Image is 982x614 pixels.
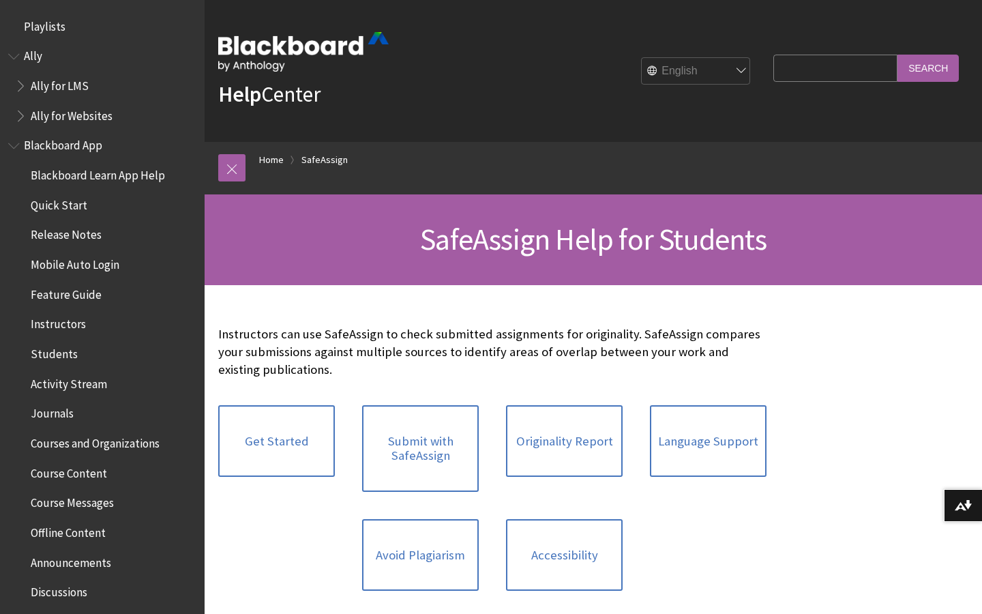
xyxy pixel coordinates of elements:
nav: Book outline for Playlists [8,15,196,38]
a: Submit with SafeAssign [362,405,479,492]
span: Playlists [24,15,65,33]
p: Instructors can use SafeAssign to check submitted assignments for originality. SafeAssign compare... [218,325,767,379]
span: Discussions [31,581,87,599]
a: Accessibility [506,519,623,591]
span: Mobile Auto Login [31,253,119,272]
span: Activity Stream [31,372,107,391]
a: Avoid Plagiarism [362,519,479,591]
span: Blackboard Learn App Help [31,164,165,182]
span: Announcements [31,551,111,570]
span: Ally for Websites [31,104,113,123]
strong: Help [218,81,261,108]
span: Course Messages [31,492,114,510]
span: Quick Start [31,194,87,212]
span: Blackboard App [24,134,102,153]
a: Home [259,151,284,169]
span: SafeAssign Help for Students [420,220,767,258]
span: Release Notes [31,224,102,242]
input: Search [897,55,959,81]
nav: Book outline for Anthology Ally Help [8,45,196,128]
span: Course Content [31,462,107,480]
a: Get Started [218,405,335,478]
span: Instructors [31,313,86,332]
a: Originality Report [506,405,623,478]
span: Ally [24,45,42,63]
a: HelpCenter [218,81,321,108]
span: Journals [31,403,74,421]
span: Offline Content [31,521,106,540]
span: Feature Guide [31,283,102,302]
a: Language Support [650,405,767,478]
span: Students [31,342,78,361]
img: Blackboard by Anthology [218,32,389,72]
span: Ally for LMS [31,74,89,93]
a: SafeAssign [301,151,348,169]
select: Site Language Selector [642,58,751,85]
span: Courses and Organizations [31,432,160,450]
